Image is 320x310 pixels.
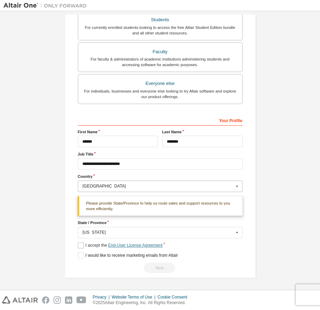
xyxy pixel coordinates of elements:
[78,253,178,259] label: I would like to receive marketing emails from Altair
[82,25,238,36] div: For currently enrolled students looking to access the free Altair Student Edition bundle and all ...
[78,263,243,273] div: Read and acccept EULA to continue
[82,79,238,88] div: Everyone else
[42,296,49,304] img: facebook.svg
[83,184,234,188] div: [GEOGRAPHIC_DATA]
[93,294,112,300] div: Privacy
[78,220,243,225] label: State / Province
[157,294,191,300] div: Cookie Consent
[83,230,234,235] div: [US_STATE]
[76,296,87,304] img: youtube.svg
[78,196,243,216] div: Please provide State/Province to help us route sales and support resources to you more efficiently.
[78,114,243,126] div: Your Profile
[82,88,238,100] div: For individuals, businesses and everyone else looking to try Altair software and explore our prod...
[78,243,163,248] label: I accept the
[82,47,238,57] div: Faculty
[54,296,61,304] img: instagram.svg
[78,174,243,179] label: Country
[82,56,238,67] div: For faculty & administrators of academic institutions administering students and accessing softwa...
[108,243,163,248] a: End-User License Agreement
[3,2,90,9] img: Altair One
[112,294,157,300] div: Website Terms of Use
[82,15,238,25] div: Students
[65,296,72,304] img: linkedin.svg
[78,129,158,135] label: First Name
[162,129,243,135] label: Last Name
[2,296,38,304] img: altair_logo.svg
[93,300,191,306] p: © 2025 Altair Engineering, Inc. All Rights Reserved.
[78,151,243,157] label: Job Title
